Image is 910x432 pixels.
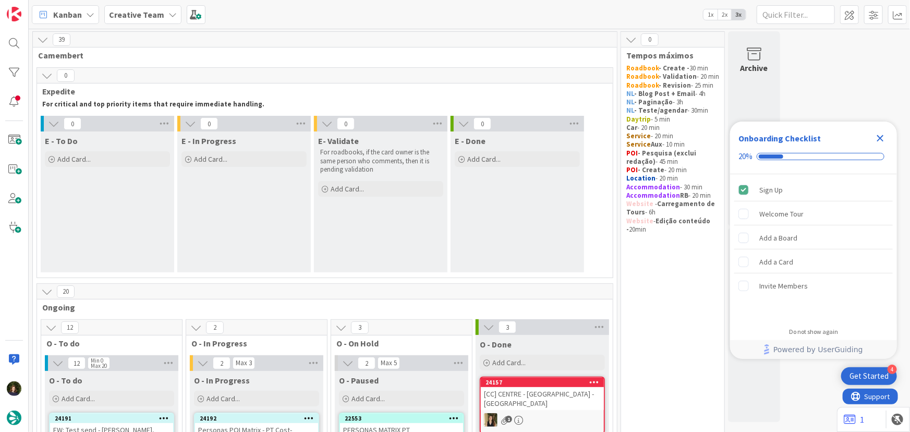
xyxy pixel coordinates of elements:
[626,106,719,115] p: - 30min
[734,178,893,201] div: Sign Up is complete.
[626,166,719,174] p: - 20 min
[626,183,719,191] p: - 30 min
[68,357,86,369] span: 12
[481,378,604,387] div: 24157
[703,9,718,20] span: 1x
[738,152,753,161] div: 20%
[626,191,719,200] p: - 20 min
[626,131,651,140] strong: Service
[789,328,838,336] div: Do not show again
[45,136,78,146] span: E - To Do
[42,100,264,109] strong: For critical and top priority items that require immediate handling.
[888,365,897,374] div: 4
[49,375,82,386] span: O - To do
[872,130,889,147] div: Close Checklist
[730,174,897,321] div: Checklist items
[331,184,364,194] span: Add Card...
[474,117,491,130] span: 0
[7,411,21,425] img: avatar
[841,367,897,385] div: Open Get Started checklist, remaining modules: 4
[207,394,240,403] span: Add Card...
[626,98,719,106] p: - 3h
[340,414,463,423] div: 22553
[626,149,698,166] strong: - Pesquisa (exclui redação)
[351,321,369,334] span: 3
[759,208,804,220] div: Welcome Tour
[481,378,604,410] div: 24157[CC] CENTRE - [GEOGRAPHIC_DATA] - [GEOGRAPHIC_DATA]
[626,165,638,174] strong: POI
[42,302,600,313] span: Ongoing
[339,375,379,386] span: O - Paused
[236,361,252,366] div: Max 3
[480,339,512,350] span: O - Done
[626,199,653,208] strong: Website
[337,117,355,130] span: 0
[7,7,21,21] img: Visit kanbanzone.com
[634,106,687,115] strong: - Teste/agendar
[336,338,459,349] span: O - On Hold
[213,357,230,369] span: 2
[759,256,793,268] div: Add a Card
[626,183,680,191] strong: Accommodation
[626,191,680,200] strong: Accommodation
[626,217,712,234] strong: Edição conteúdo -
[626,98,634,106] strong: NL
[381,361,397,366] div: Max 5
[626,115,719,124] p: - 5 min
[22,2,47,14] span: Support
[191,338,314,349] span: O - In Progress
[626,81,659,90] strong: Roadbook
[626,149,638,158] strong: POI
[62,394,95,403] span: Add Card...
[734,250,893,273] div: Add a Card is incomplete.
[626,64,719,73] p: 30 min
[194,154,227,164] span: Add Card...
[626,64,659,73] strong: Roadbook
[626,81,719,90] p: - 25 min
[773,343,863,356] span: Powered by UserGuiding
[467,154,501,164] span: Add Card...
[626,200,719,217] p: - - 6h
[492,358,526,367] span: Add Card...
[626,217,653,225] strong: Website
[57,154,91,164] span: Add Card...
[206,321,224,334] span: 2
[626,199,717,217] strong: Carregamento de Tours
[626,140,651,149] strong: Service
[626,149,719,166] p: - 45 min
[659,81,691,90] strong: - Revision
[626,174,719,183] p: - 20 min
[318,136,359,146] span: E- Validate
[626,174,656,183] strong: Location
[486,379,604,386] div: 24157
[626,90,719,98] p: - 4h
[61,321,79,334] span: 12
[638,165,664,174] strong: - Create
[505,416,512,423] span: 1
[741,62,768,74] div: Archive
[730,122,897,359] div: Checklist Container
[626,132,719,140] p: - 20 min
[641,33,659,46] span: 0
[850,371,889,381] div: Get Started
[484,413,498,427] img: SP
[91,358,103,363] div: Min 0
[626,115,651,124] strong: Daytrip
[358,357,375,369] span: 2
[626,72,659,81] strong: Roadbook
[55,415,173,422] div: 24191
[53,33,70,46] span: 39
[320,148,441,174] p: For roadbooks, if the card owner is the same person who comments, then it is pending validation
[455,136,486,146] span: E - Done
[481,413,604,427] div: SP
[626,124,719,132] p: - 20 min
[57,69,75,82] span: 0
[499,321,516,333] span: 3
[735,340,892,359] a: Powered by UserGuiding
[734,202,893,225] div: Welcome Tour is incomplete.
[634,98,673,106] strong: - Paginação
[38,50,604,61] span: Camembert
[626,140,719,149] p: - 10 min
[718,9,732,20] span: 2x
[759,280,808,292] div: Invite Members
